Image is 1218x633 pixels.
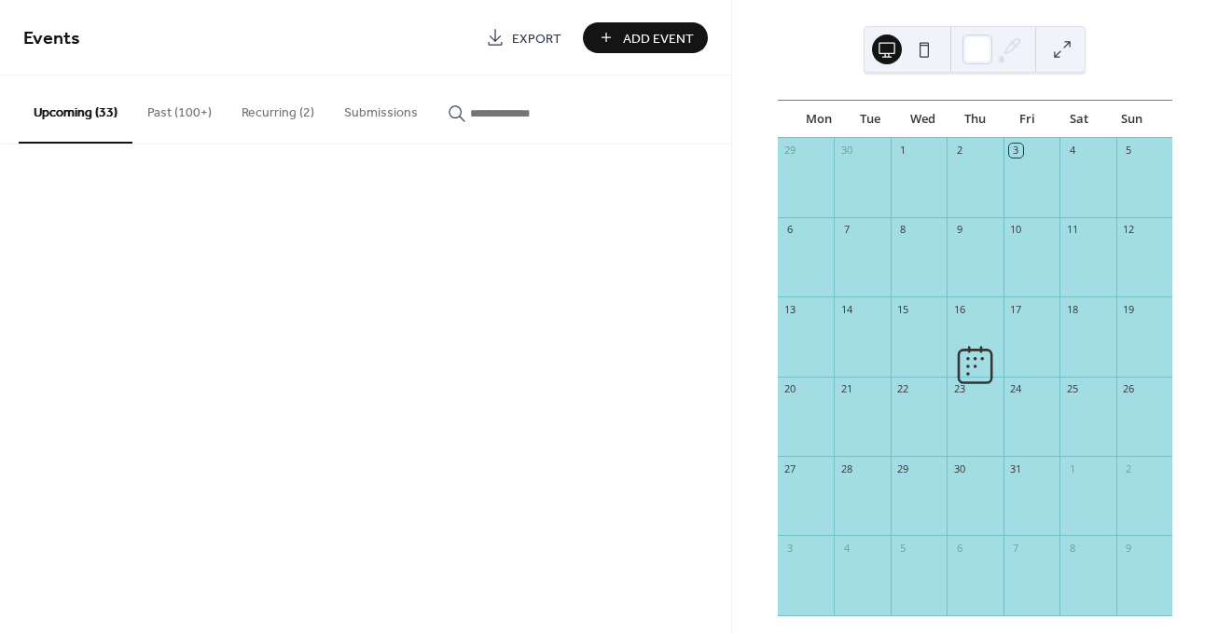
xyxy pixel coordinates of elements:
[227,76,329,142] button: Recurring (2)
[952,541,966,555] div: 6
[1105,101,1157,138] div: Sun
[793,101,845,138] div: Mon
[896,382,910,396] div: 22
[948,101,1001,138] div: Thu
[1065,223,1079,237] div: 11
[472,22,575,53] a: Export
[19,76,132,144] button: Upcoming (33)
[783,144,797,158] div: 29
[1009,382,1023,396] div: 24
[1122,302,1136,316] div: 19
[952,223,966,237] div: 9
[783,382,797,396] div: 20
[845,101,897,138] div: Tue
[1009,144,1023,158] div: 3
[132,76,227,142] button: Past (100+)
[1065,144,1079,158] div: 4
[1122,223,1136,237] div: 12
[896,302,910,316] div: 15
[839,541,853,555] div: 4
[896,223,910,237] div: 8
[623,29,694,48] span: Add Event
[1065,461,1079,475] div: 1
[783,541,797,555] div: 3
[1122,541,1136,555] div: 9
[583,22,708,53] button: Add Event
[952,302,966,316] div: 16
[952,144,966,158] div: 2
[512,29,561,48] span: Export
[1001,101,1053,138] div: Fri
[839,223,853,237] div: 7
[1122,382,1136,396] div: 26
[1065,382,1079,396] div: 25
[839,461,853,475] div: 28
[1009,461,1023,475] div: 31
[896,144,910,158] div: 1
[896,101,948,138] div: Wed
[952,382,966,396] div: 23
[1009,223,1023,237] div: 10
[1065,541,1079,555] div: 8
[329,76,433,142] button: Submissions
[783,461,797,475] div: 27
[1122,144,1136,158] div: 5
[839,144,853,158] div: 30
[839,382,853,396] div: 21
[896,461,910,475] div: 29
[783,302,797,316] div: 13
[1009,541,1023,555] div: 7
[1122,461,1136,475] div: 2
[896,541,910,555] div: 5
[23,21,80,57] span: Events
[1009,302,1023,316] div: 17
[783,223,797,237] div: 6
[952,461,966,475] div: 30
[1065,302,1079,316] div: 18
[1053,101,1105,138] div: Sat
[839,302,853,316] div: 14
